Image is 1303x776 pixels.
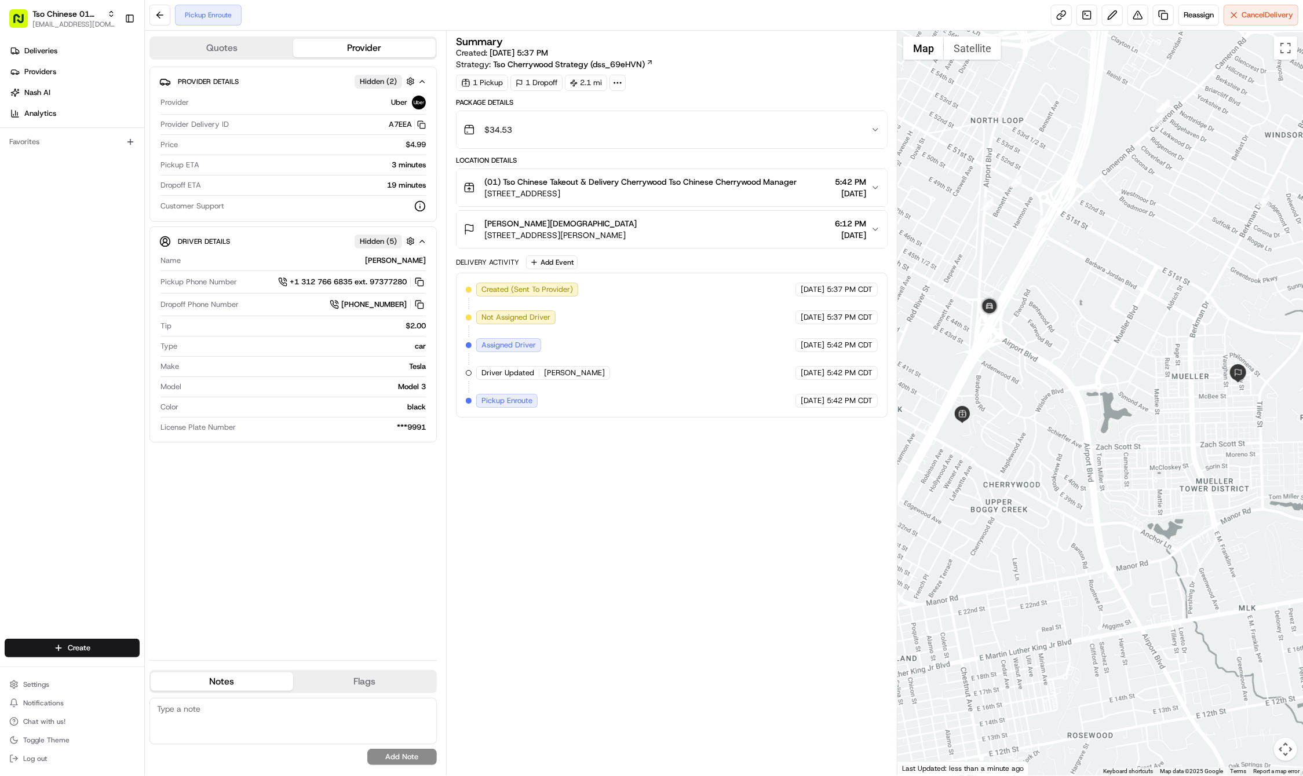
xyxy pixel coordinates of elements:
[801,312,824,323] span: [DATE]
[82,196,140,206] a: Powered byPylon
[900,760,939,775] img: Google
[1160,768,1223,774] span: Map data ©2025 Google
[897,761,1029,775] div: Last Updated: less than a minute ago
[5,713,140,730] button: Chat with us!
[5,42,144,60] a: Deliveries
[39,123,147,132] div: We're available if you need us!
[1178,5,1219,25] button: Reassign
[360,76,397,87] span: Hidden ( 2 )
[5,676,140,693] button: Settings
[835,229,866,241] span: [DATE]
[7,164,93,185] a: 📗Knowledge Base
[160,382,181,392] span: Model
[457,169,888,206] button: (01) Tso Chinese Takeout & Delivery Cherrywood Tso Chinese Cherrywood Manager[STREET_ADDRESS]5:42...
[456,98,888,107] div: Package Details
[493,58,645,70] span: Tso Cherrywood Strategy (dss_69eHVN)
[1253,768,1300,774] a: Report a map error
[39,111,190,123] div: Start new chat
[5,695,140,711] button: Notifications
[293,672,436,691] button: Flags
[456,36,503,47] h3: Summary
[160,160,199,170] span: Pickup ETA
[178,237,230,246] span: Driver Details
[5,63,144,81] a: Providers
[330,298,426,311] a: [PHONE_NUMBER]
[160,402,178,412] span: Color
[159,72,427,91] button: Provider DetailsHidden (2)
[160,299,239,310] span: Dropoff Phone Number
[801,340,824,350] span: [DATE]
[1274,36,1297,60] button: Toggle fullscreen view
[484,218,637,229] span: [PERSON_NAME][DEMOGRAPHIC_DATA]
[23,754,47,763] span: Log out
[24,87,50,98] span: Nash AI
[115,197,140,206] span: Pylon
[827,396,873,406] span: 5:42 PM CDT
[160,97,189,108] span: Provider
[456,58,654,70] div: Strategy:
[801,396,824,406] span: [DATE]
[481,396,532,406] span: Pickup Enroute
[1184,10,1214,20] span: Reassign
[360,236,397,247] span: Hidden ( 5 )
[1242,10,1293,20] span: Cancel Delivery
[481,340,536,350] span: Assigned Driver
[1083,180,1096,193] div: 6
[160,321,171,331] span: Tip
[827,368,873,378] span: 5:42 PM CDT
[484,188,797,199] span: [STREET_ADDRESS]
[204,160,426,170] div: 3 minutes
[5,639,140,657] button: Create
[484,229,637,241] span: [STREET_ADDRESS][PERSON_NAME]
[23,735,70,745] span: Toggle Theme
[160,180,201,191] span: Dropoff ETA
[5,83,144,102] a: Nash AI
[801,284,824,295] span: [DATE]
[178,77,239,86] span: Provider Details
[186,382,426,392] div: Model 3
[457,211,888,248] button: [PERSON_NAME][DEMOGRAPHIC_DATA][STREET_ADDRESS][PERSON_NAME]6:12 PM[DATE]
[456,75,508,91] div: 1 Pickup
[293,39,436,57] button: Provider
[903,36,944,60] button: Show street map
[12,47,211,65] p: Welcome 👋
[493,58,654,70] a: Tso Cherrywood Strategy (dss_69eHVN)
[278,276,426,288] a: +1 312 766 6835 ext. 97377280
[801,368,824,378] span: [DATE]
[412,96,426,109] img: uber-new-logo.jpeg
[526,255,578,269] button: Add Event
[1224,5,1298,25] button: CancelDelivery
[159,232,427,251] button: Driver DetailsHidden (5)
[490,47,548,58] span: [DATE] 5:37 PM
[900,760,939,775] a: Open this area in Google Maps (opens a new window)
[827,340,873,350] span: 5:42 PM CDT
[355,234,418,248] button: Hidden (5)
[23,717,65,726] span: Chat with us!
[183,402,426,412] div: black
[457,111,888,148] button: $34.53
[1274,738,1297,761] button: Map camera controls
[1156,99,1169,112] div: 3
[32,8,103,20] span: Tso Chinese 01 Cherrywood
[484,176,797,188] span: (01) Tso Chinese Takeout & Delivery Cherrywood Tso Chinese Cherrywood Manager
[160,255,181,266] span: Name
[12,170,21,179] div: 📗
[389,119,426,130] button: A7EEA
[5,104,144,123] a: Analytics
[544,368,605,378] span: [PERSON_NAME]
[160,422,236,433] span: License Plate Number
[12,111,32,132] img: 1736555255976-a54dd68f-1ca7-489b-9aae-adbdc363a1c4
[510,75,563,91] div: 1 Dropoff
[1230,768,1246,774] a: Terms
[1257,195,1270,207] div: 1
[24,67,56,77] span: Providers
[835,218,866,229] span: 6:12 PM
[944,36,1001,60] button: Show satellite imagery
[5,5,120,32] button: Tso Chinese 01 Cherrywood[EMAIL_ADDRESS][DOMAIN_NAME]
[1035,215,1047,228] div: 9
[32,20,115,29] button: [EMAIL_ADDRESS][DOMAIN_NAME]
[1009,175,1022,188] div: 7
[1157,100,1170,112] div: 5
